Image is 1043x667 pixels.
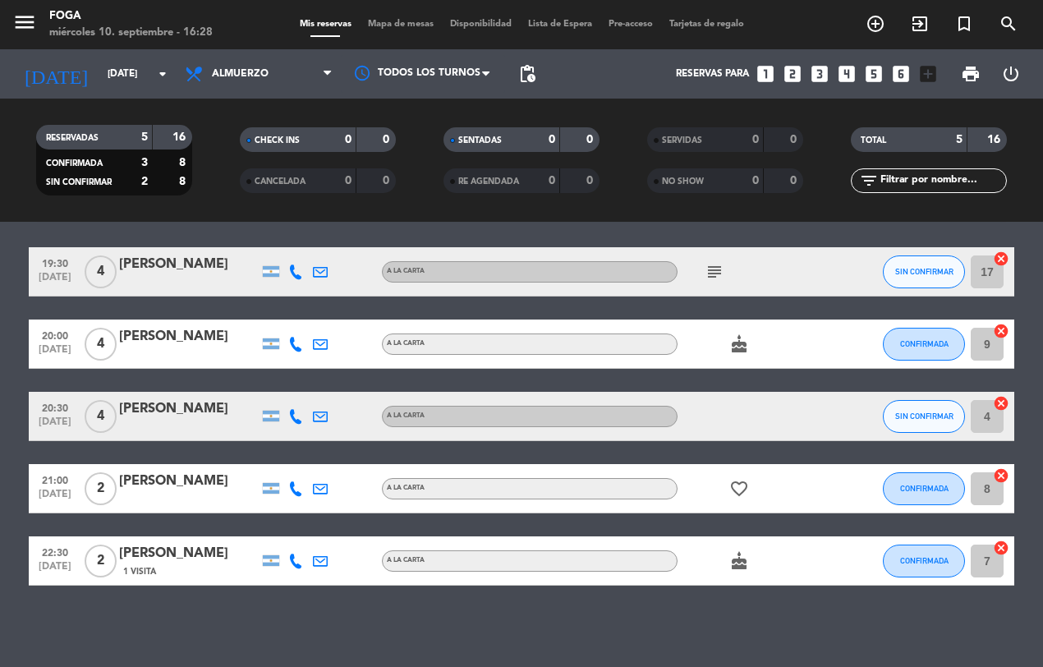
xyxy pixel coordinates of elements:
i: looks_5 [863,63,884,85]
span: SIN CONFIRMAR [895,412,953,421]
i: arrow_drop_down [153,64,172,84]
span: Mis reservas [292,20,360,29]
span: A LA CARTA [387,485,425,491]
span: Lista de Espera [520,20,600,29]
div: [PERSON_NAME] [119,326,259,347]
span: 20:30 [34,398,76,416]
span: RESERVADAS [46,134,99,142]
strong: 8 [179,176,189,187]
i: looks_4 [836,63,857,85]
span: print [961,64,981,84]
strong: 0 [549,175,555,186]
strong: 2 [141,176,148,187]
span: Pre-acceso [600,20,661,29]
strong: 3 [141,157,148,168]
span: CONFIRMADA [46,159,103,168]
strong: 8 [179,157,189,168]
span: SIN CONFIRMAR [895,267,953,276]
span: Reservas para [676,68,749,80]
button: CONFIRMADA [883,328,965,361]
strong: 0 [790,175,800,186]
i: subject [705,262,724,282]
span: 4 [85,400,117,433]
div: [PERSON_NAME] [119,471,259,492]
i: menu [12,10,37,34]
div: [PERSON_NAME] [119,543,259,564]
span: CONFIRMADA [900,484,949,493]
strong: 0 [549,134,555,145]
i: looks_two [782,63,803,85]
button: SIN CONFIRMAR [883,255,965,288]
button: SIN CONFIRMAR [883,400,965,433]
i: exit_to_app [910,14,930,34]
span: CHECK INS [255,136,300,145]
span: [DATE] [34,489,76,508]
span: A LA CARTA [387,340,425,347]
span: CONFIRMADA [900,339,949,348]
strong: 5 [141,131,148,143]
strong: 5 [956,134,963,145]
strong: 0 [383,134,393,145]
i: turned_in_not [954,14,974,34]
div: [PERSON_NAME] [119,398,259,420]
span: A LA CARTA [387,412,425,419]
strong: 0 [345,134,351,145]
span: [DATE] [34,416,76,435]
span: NO SHOW [662,177,704,186]
span: SIN CONFIRMAR [46,178,112,186]
span: Mapa de mesas [360,20,442,29]
span: 4 [85,255,117,288]
i: looks_3 [809,63,830,85]
i: looks_one [755,63,776,85]
span: Almuerzo [212,68,269,80]
span: A LA CARTA [387,268,425,274]
span: 2 [85,545,117,577]
span: 2 [85,472,117,505]
strong: 0 [752,134,759,145]
button: CONFIRMADA [883,545,965,577]
strong: 0 [586,175,596,186]
input: Filtrar por nombre... [879,172,1006,190]
i: add_circle_outline [866,14,885,34]
span: 1 Visita [123,565,156,578]
span: Tarjetas de regalo [661,20,752,29]
span: Disponibilidad [442,20,520,29]
strong: 0 [345,175,351,186]
i: search [999,14,1018,34]
i: cake [729,334,749,354]
strong: 0 [586,134,596,145]
i: cancel [993,395,1009,412]
button: menu [12,10,37,40]
span: pending_actions [517,64,537,84]
i: add_box [917,63,939,85]
div: LOG OUT [990,49,1031,99]
strong: 16 [987,134,1004,145]
strong: 0 [790,134,800,145]
strong: 0 [383,175,393,186]
span: SERVIDAS [662,136,702,145]
span: A LA CARTA [387,557,425,563]
i: looks_6 [890,63,912,85]
span: CONFIRMADA [900,556,949,565]
span: 21:00 [34,470,76,489]
i: cancel [993,467,1009,484]
span: 22:30 [34,542,76,561]
span: CANCELADA [255,177,306,186]
div: miércoles 10. septiembre - 16:28 [49,25,213,41]
div: FOGA [49,8,213,25]
span: [DATE] [34,344,76,363]
i: filter_list [859,171,879,191]
span: [DATE] [34,272,76,291]
strong: 16 [172,131,189,143]
div: [PERSON_NAME] [119,254,259,275]
i: power_settings_new [1001,64,1021,84]
span: 4 [85,328,117,361]
span: SENTADAS [458,136,502,145]
i: cancel [993,323,1009,339]
i: cancel [993,540,1009,556]
span: TOTAL [861,136,886,145]
i: cake [729,551,749,571]
i: favorite_border [729,479,749,499]
button: CONFIRMADA [883,472,965,505]
span: [DATE] [34,561,76,580]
